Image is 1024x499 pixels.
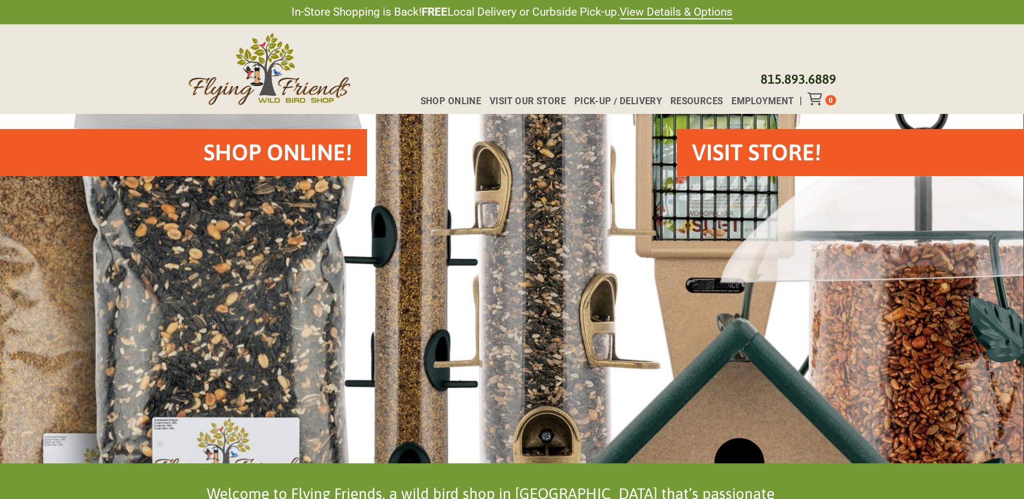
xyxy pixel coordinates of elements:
span: Resources [670,97,723,106]
img: Flying Friends Wild Bird Shop Logo [188,33,350,105]
strong: FREE [422,5,447,18]
span: In-Store Shopping is Back! Local Delivery or Curbside Pick-up. [291,4,733,20]
span: Shop Online [421,97,482,106]
span: 0 [829,96,832,104]
span: Pick-up / Delivery [574,97,662,106]
h2: VISIT STORE! [692,137,821,168]
a: Pick-up / Delivery [566,97,662,106]
a: Shop Online [412,97,481,106]
a: Visit Our Store [481,97,566,106]
a: View Details & Options [620,5,733,19]
a: 815.893.6889 [761,72,836,86]
a: Employment [723,97,794,106]
h2: Shop Online! [204,137,352,168]
a: Resources [662,97,723,106]
span: Visit Our Store [490,97,566,106]
span: Employment [731,97,794,106]
div: Toggle Off Canvas Content [808,92,825,105]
